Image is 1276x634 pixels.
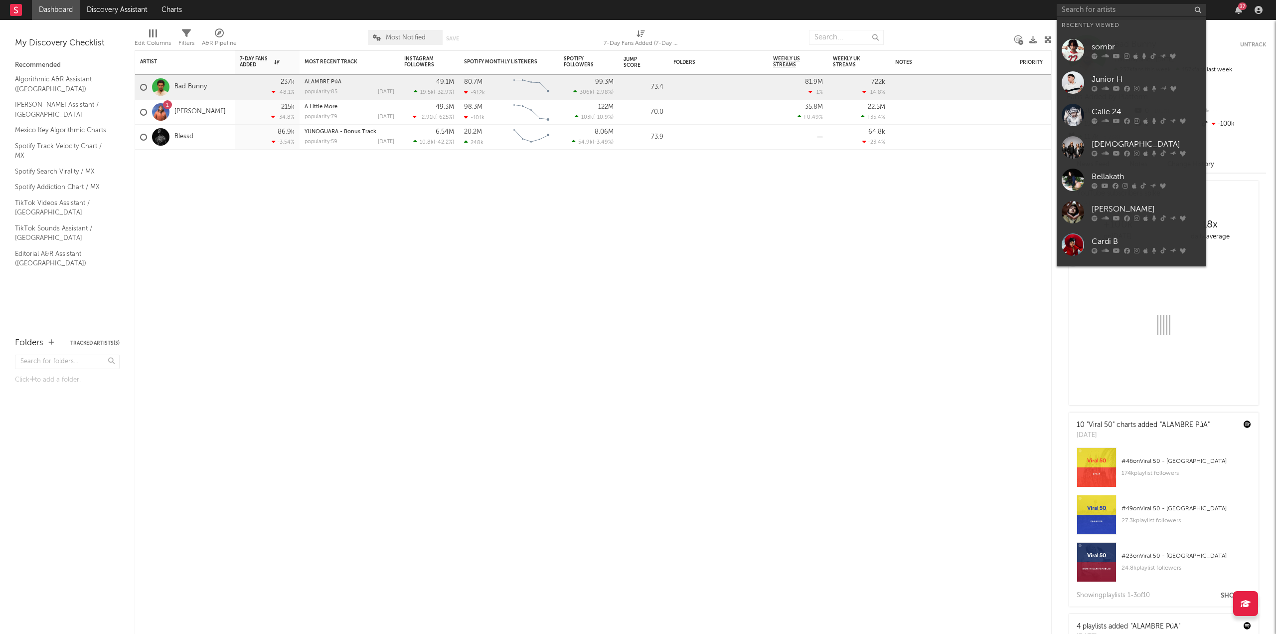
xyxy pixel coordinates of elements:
[833,56,870,68] span: Weekly UK Streams
[281,79,295,85] div: 237k
[1057,164,1206,196] a: Bellakath
[581,115,593,120] span: 103k
[70,341,120,346] button: Tracked Artists(3)
[305,104,394,110] div: A Little More
[1164,219,1256,231] div: 18 x
[446,36,459,41] button: Save
[808,89,823,95] div: -1 %
[1057,261,1206,293] a: Twenty One Pilots
[378,89,394,95] div: [DATE]
[305,59,379,65] div: Most Recent Track
[419,115,435,120] span: -2.91k
[278,129,295,135] div: 86.9k
[436,79,454,85] div: 49.1M
[1057,99,1206,131] a: Calle 24
[15,374,120,386] div: Click to add a folder.
[305,89,337,95] div: popularity: 85
[624,81,663,93] div: 73.4
[1164,231,1256,243] div: daily average
[305,79,394,85] div: ALAMBRE PúA
[624,56,648,68] div: Jump Score
[135,37,171,49] div: Edit Columns
[15,198,110,218] a: TikTok Videos Assistant / [GEOGRAPHIC_DATA]
[1069,542,1259,590] a: #23onViral 50 - [GEOGRAPHIC_DATA]24.8kplaylist followers
[464,139,483,146] div: 248k
[1160,422,1210,428] a: "ALAMBRE PúA"
[1092,106,1201,118] div: Calle 24
[436,104,454,110] div: 49.3M
[404,56,439,68] div: Instagram Followers
[1121,515,1251,527] div: 27.3k playlist followers
[1121,467,1251,479] div: 174k playlist followers
[1057,196,1206,228] a: [PERSON_NAME]
[604,37,678,49] div: 7-Day Fans Added (7-Day Fans Added)
[1130,623,1180,630] a: "ALAMBRE PúA"
[1057,228,1206,261] a: Cardi B
[140,59,215,65] div: Artist
[868,129,885,135] div: 64.8k
[271,114,295,120] div: -34.8 %
[15,223,110,243] a: TikTok Sounds Assistant / [GEOGRAPHIC_DATA]
[15,74,110,94] a: Algorithmic A&R Assistant ([GEOGRAPHIC_DATA])
[305,79,341,85] a: ALAMBRE PúA
[1092,73,1201,85] div: Junior H
[464,104,482,110] div: 98.3M
[1077,590,1150,602] div: Showing playlist s 1- 3 of 10
[178,37,194,49] div: Filters
[174,83,207,91] a: Bad Bunny
[1057,34,1206,66] a: sombr
[386,34,426,41] span: Most Notified
[564,56,599,68] div: Spotify Followers
[413,139,454,145] div: ( )
[436,129,454,135] div: 6.54M
[420,140,434,145] span: 10.8k
[871,79,885,85] div: 722k
[805,79,823,85] div: 81.9M
[174,133,193,141] a: Blessd
[1235,6,1242,14] button: 37
[435,140,453,145] span: -42.2 %
[15,141,110,161] a: Spotify Track Velocity Chart / MX
[1057,4,1206,16] input: Search for artists
[305,104,337,110] a: A Little More
[174,108,226,116] a: [PERSON_NAME]
[895,59,995,65] div: Notes
[509,75,554,100] svg: Chart title
[413,114,454,120] div: ( )
[15,182,110,193] a: Spotify Addiction Chart / MX
[575,114,614,120] div: ( )
[464,59,539,65] div: Spotify Monthly Listeners
[202,25,237,54] div: A&R Pipeline
[598,104,614,110] div: 122M
[805,104,823,110] div: 35.8M
[1020,59,1060,65] div: Priority
[809,30,884,45] input: Search...
[15,166,110,177] a: Spotify Search Virality / MX
[15,125,110,136] a: Mexico Key Algorithmic Charts
[1069,495,1259,542] a: #49onViral 50 - [GEOGRAPHIC_DATA]27.3kplaylist followers
[1069,447,1259,495] a: #46onViral 50 - [GEOGRAPHIC_DATA]174kplaylist followers
[420,90,434,95] span: 19.5k
[1238,2,1247,10] div: 37
[1092,41,1201,53] div: sombr
[378,139,394,145] div: [DATE]
[595,129,614,135] div: 8.06M
[1077,622,1180,632] div: 4 playlists added
[464,114,484,121] div: -101k
[1121,550,1251,562] div: # 23 on Viral 50 - [GEOGRAPHIC_DATA]
[464,79,482,85] div: 80.7M
[15,37,120,49] div: My Discovery Checklist
[272,89,295,95] div: -48.1 %
[595,79,614,85] div: 99.3M
[305,129,376,135] a: YUNOGUARA - Bonus Track
[378,114,394,120] div: [DATE]
[773,56,808,68] span: Weekly US Streams
[305,114,337,120] div: popularity: 79
[673,59,748,65] div: Folders
[604,25,678,54] div: 7-Day Fans Added (7-Day Fans Added)
[135,25,171,54] div: Edit Columns
[861,114,885,120] div: +35.4 %
[437,115,453,120] span: -625 %
[1121,455,1251,467] div: # 46 on Viral 50 - [GEOGRAPHIC_DATA]
[15,337,43,349] div: Folders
